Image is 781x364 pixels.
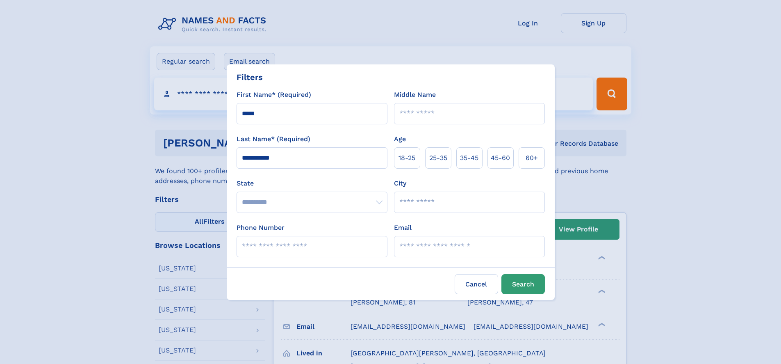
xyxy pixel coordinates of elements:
[237,223,285,233] label: Phone Number
[398,153,415,163] span: 18‑25
[394,134,406,144] label: Age
[237,179,387,188] label: State
[491,153,510,163] span: 45‑60
[237,90,311,100] label: First Name* (Required)
[501,274,545,294] button: Search
[526,153,538,163] span: 60+
[237,71,263,83] div: Filters
[237,134,310,144] label: Last Name* (Required)
[455,274,498,294] label: Cancel
[394,223,412,233] label: Email
[429,153,447,163] span: 25‑35
[394,179,406,188] label: City
[460,153,478,163] span: 35‑45
[394,90,436,100] label: Middle Name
